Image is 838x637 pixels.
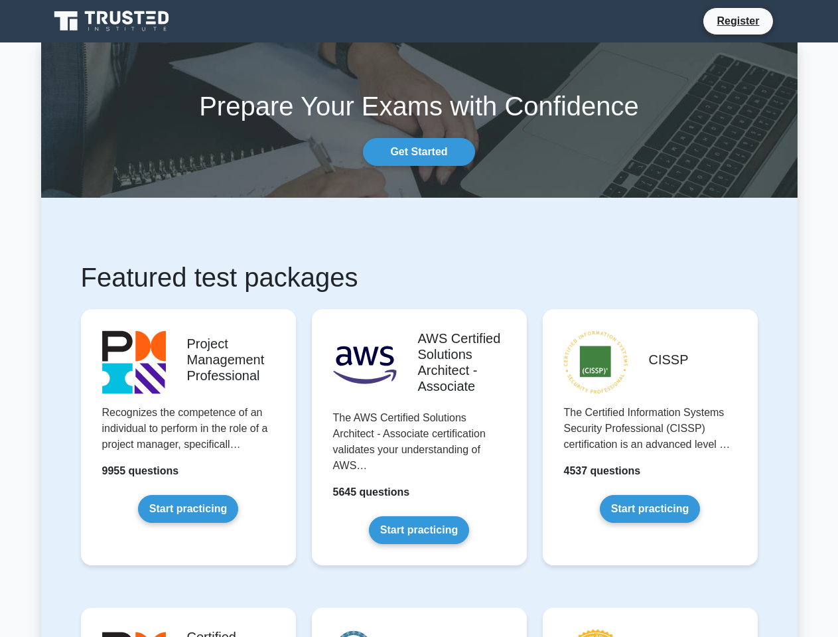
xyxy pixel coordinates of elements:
a: Get Started [363,138,474,166]
a: Start practicing [369,516,469,544]
a: Start practicing [138,495,238,523]
a: Start practicing [600,495,700,523]
a: Register [709,13,767,29]
h1: Prepare Your Exams with Confidence [41,90,798,122]
h1: Featured test packages [81,261,758,293]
